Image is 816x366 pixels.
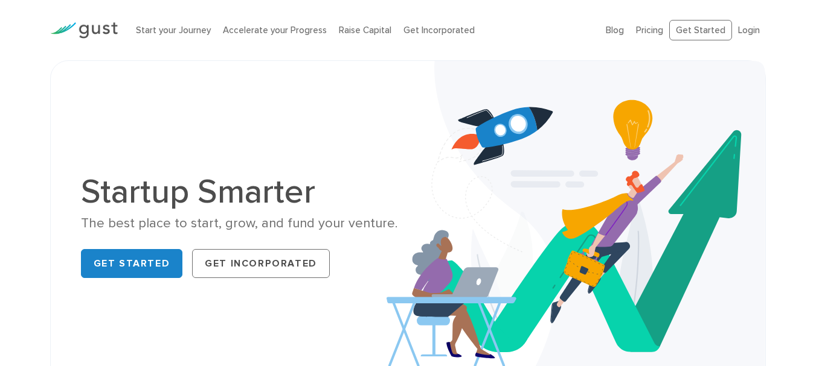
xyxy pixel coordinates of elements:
[669,20,732,41] a: Get Started
[606,25,624,36] a: Blog
[81,175,399,209] h1: Startup Smarter
[136,25,211,36] a: Start your Journey
[192,249,330,278] a: Get Incorporated
[339,25,391,36] a: Raise Capital
[403,25,475,36] a: Get Incorporated
[223,25,327,36] a: Accelerate your Progress
[81,215,399,232] div: The best place to start, grow, and fund your venture.
[738,25,760,36] a: Login
[636,25,663,36] a: Pricing
[50,22,118,39] img: Gust Logo
[81,249,183,278] a: Get Started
